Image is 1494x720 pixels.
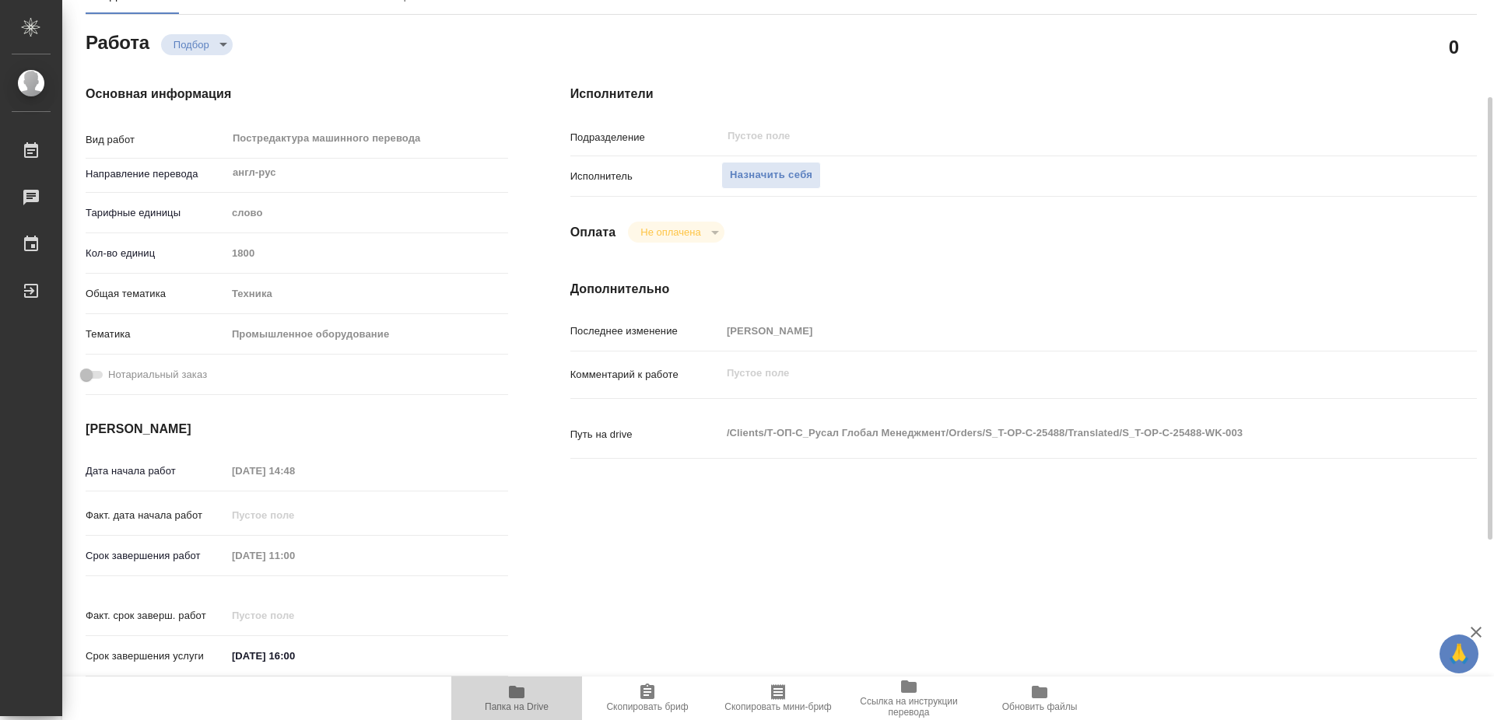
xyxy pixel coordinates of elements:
p: Путь на drive [570,427,721,442]
p: Факт. срок заверш. работ [86,608,226,624]
p: Дата начала работ [86,463,226,479]
button: Не оплачена [636,225,705,239]
button: Скопировать мини-бриф [713,676,843,720]
textarea: /Clients/Т-ОП-С_Русал Глобал Менеджмент/Orders/S_T-OP-C-25488/Translated/S_T-OP-C-25488-WK-003 [721,420,1401,446]
div: Подбор [161,34,233,55]
div: Промышленное оборудование [226,321,508,348]
button: Назначить себя [721,162,821,189]
input: Пустое поле [726,127,1365,145]
input: Пустое поле [226,460,363,482]
button: 🙏 [1440,634,1478,673]
p: Исполнитель [570,169,721,184]
div: Техника [226,281,508,307]
span: Назначить себя [730,166,812,184]
input: Пустое поле [226,242,508,264]
input: Пустое поле [226,504,363,526]
h4: Оплата [570,223,616,242]
p: Срок завершения услуги [86,648,226,664]
h4: Исполнители [570,85,1477,103]
input: Пустое поле [226,604,363,627]
h4: [PERSON_NAME] [86,420,508,439]
span: Нотариальный заказ [108,367,207,383]
p: Последнее изменение [570,323,721,339]
span: Ссылка на инструкции перевода [853,696,965,718]
button: Скопировать бриф [582,676,713,720]
div: слово [226,200,508,226]
p: Тарифные единицы [86,205,226,221]
div: Подбор [628,222,724,243]
h2: 0 [1449,33,1459,60]
button: Подбор [169,38,214,51]
h4: Дополнительно [570,280,1477,299]
span: Обновить файлы [1002,701,1078,712]
button: Ссылка на инструкции перевода [843,676,974,720]
button: Обновить файлы [974,676,1105,720]
input: Пустое поле [721,320,1401,342]
p: Направление перевода [86,166,226,182]
p: Срок завершения работ [86,548,226,564]
span: 🙏 [1446,638,1472,670]
p: Комментарий к работе [570,367,721,383]
p: Кол-во единиц [86,246,226,261]
input: Пустое поле [226,544,363,567]
span: Папка на Drive [485,701,549,712]
h2: Работа [86,27,149,55]
button: Папка на Drive [451,676,582,720]
input: ✎ Введи что-нибудь [226,645,363,667]
p: Общая тематика [86,286,226,302]
p: Тематика [86,327,226,342]
span: Скопировать бриф [606,701,688,712]
span: Скопировать мини-бриф [724,701,831,712]
p: Факт. дата начала работ [86,508,226,523]
h4: Основная информация [86,85,508,103]
p: Подразделение [570,130,721,145]
p: Вид работ [86,132,226,148]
